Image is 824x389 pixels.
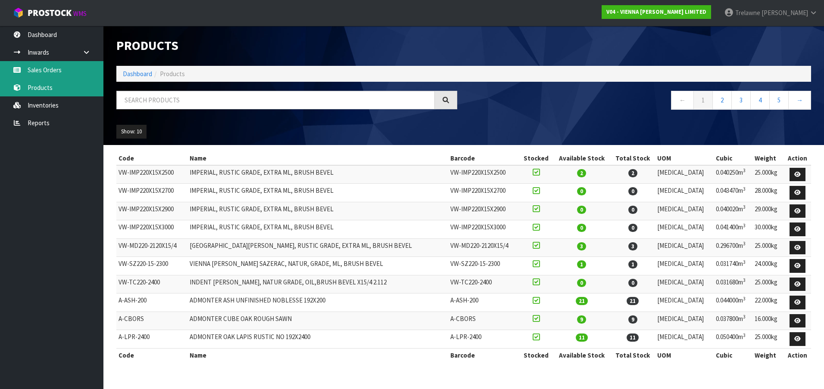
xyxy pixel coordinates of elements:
[611,151,655,165] th: Total Stock
[448,348,519,362] th: Barcode
[714,151,753,165] th: Cubic
[611,348,655,362] th: Total Stock
[576,333,588,342] span: 11
[448,293,519,312] td: A-ASH-200
[519,151,553,165] th: Stocked
[714,238,753,257] td: 0.296700m
[784,151,811,165] th: Action
[577,279,586,287] span: 0
[671,91,694,109] a: ←
[655,184,714,202] td: [MEDICAL_DATA]
[577,169,586,177] span: 2
[752,348,783,362] th: Weight
[187,348,448,362] th: Name
[577,260,586,269] span: 1
[577,206,586,214] span: 0
[743,332,746,338] sup: 3
[116,165,187,184] td: VW-IMP220X15X2500
[448,220,519,239] td: VW-IMP220X15X3000
[714,220,753,239] td: 0.041400m
[448,151,519,165] th: Barcode
[788,91,811,109] a: →
[448,165,519,184] td: VW-IMP220X15X2500
[743,241,746,247] sup: 3
[784,348,811,362] th: Action
[553,151,610,165] th: Available Stock
[116,257,187,275] td: VW-SZ220-15-2300
[714,348,753,362] th: Cubic
[743,204,746,210] sup: 3
[470,91,811,112] nav: Page navigation
[187,184,448,202] td: IMPERIAL, RUSTIC GRADE, EXTRA ML, BRUSH BEVEL
[655,330,714,349] td: [MEDICAL_DATA]
[116,202,187,220] td: VW-IMP220X15X2900
[752,220,783,239] td: 30.000kg
[752,238,783,257] td: 25.000kg
[628,260,637,269] span: 1
[576,297,588,305] span: 21
[116,348,187,362] th: Code
[519,348,553,362] th: Stocked
[714,165,753,184] td: 0.040250m
[752,257,783,275] td: 24.000kg
[577,315,586,324] span: 9
[187,275,448,293] td: INDENT [PERSON_NAME], NATUR GRADE, OIL,BRUSH BEVEL X15/4 2.112
[655,275,714,293] td: [MEDICAL_DATA]
[187,257,448,275] td: VIENNA [PERSON_NAME] SAZERAC, NATUR, GRADE, ML, BRUSH BEVEL
[628,279,637,287] span: 0
[187,293,448,312] td: ADMONTER ASH UNFINISHED NOBLESSE 192X200
[628,187,637,195] span: 0
[693,91,713,109] a: 1
[743,314,746,320] sup: 3
[731,91,751,109] a: 3
[123,70,152,78] a: Dashboard
[655,312,714,330] td: [MEDICAL_DATA]
[73,9,87,18] small: WMS
[714,202,753,220] td: 0.040020m
[448,202,519,220] td: VW-IMP220X15X2900
[628,169,637,177] span: 2
[448,184,519,202] td: VW-IMP220X15X2700
[655,220,714,239] td: [MEDICAL_DATA]
[13,7,24,18] img: cube-alt.png
[743,296,746,302] sup: 3
[627,333,639,342] span: 11
[655,165,714,184] td: [MEDICAL_DATA]
[714,257,753,275] td: 0.031740m
[28,7,72,19] span: ProStock
[553,348,610,362] th: Available Stock
[628,206,637,214] span: 0
[735,9,760,17] span: Trelawne
[187,165,448,184] td: IMPERIAL, RUSTIC GRADE, EXTRA ML, BRUSH BEVEL
[116,312,187,330] td: A-CBORS
[714,312,753,330] td: 0.037800m
[743,277,746,283] sup: 3
[752,293,783,312] td: 22.000kg
[187,220,448,239] td: IMPERIAL, RUSTIC GRADE, EXTRA ML, BRUSH BEVEL
[116,39,457,53] h1: Products
[752,151,783,165] th: Weight
[752,312,783,330] td: 16.000kg
[116,151,187,165] th: Code
[116,125,147,139] button: Show: 10
[187,330,448,349] td: ADMONTER OAK LAPIS RUSTIC NO 192X2400
[752,184,783,202] td: 28.000kg
[752,330,783,349] td: 25.000kg
[743,167,746,173] sup: 3
[743,222,746,228] sup: 3
[577,224,586,232] span: 0
[628,224,637,232] span: 0
[448,330,519,349] td: A-LPR-2400
[712,91,732,109] a: 2
[743,259,746,265] sup: 3
[116,330,187,349] td: A-LPR-2400
[448,238,519,257] td: VW-MD220-2120X15/4
[752,165,783,184] td: 25.000kg
[606,8,706,15] strong: V04 - VIENNA [PERSON_NAME] LIMITED
[714,330,753,349] td: 0.050400m
[769,91,789,109] a: 5
[116,293,187,312] td: A-ASH-200
[577,187,586,195] span: 0
[187,202,448,220] td: IMPERIAL, RUSTIC GRADE, EXTRA ML, BRUSH BEVEL
[116,220,187,239] td: VW-IMP220X15X3000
